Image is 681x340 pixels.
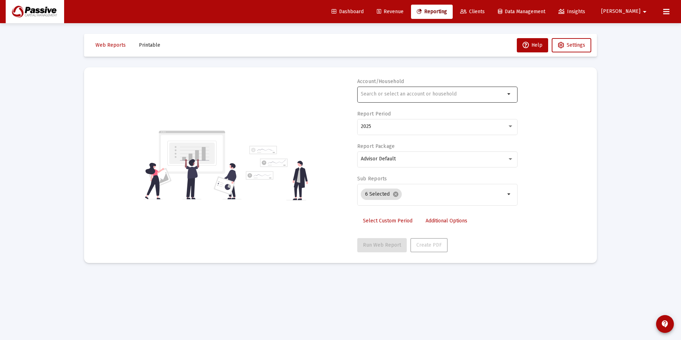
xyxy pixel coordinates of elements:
[505,90,514,98] mat-icon: arrow_drop_down
[363,218,412,224] span: Select Custom Period
[640,5,649,19] mat-icon: arrow_drop_down
[95,42,126,48] span: Web Reports
[361,91,505,97] input: Search or select an account or household
[361,187,505,201] mat-chip-list: Selection
[460,9,485,15] span: Clients
[498,9,545,15] span: Data Management
[332,9,364,15] span: Dashboard
[505,190,514,199] mat-icon: arrow_drop_down
[361,123,371,129] span: 2025
[661,320,669,328] mat-icon: contact_support
[517,38,548,52] button: Help
[246,146,308,200] img: reporting-alt
[417,9,447,15] span: Reporting
[90,38,131,52] button: Web Reports
[326,5,369,19] a: Dashboard
[523,42,542,48] span: Help
[363,242,401,248] span: Run Web Report
[411,5,453,19] a: Reporting
[558,9,585,15] span: Insights
[357,111,391,117] label: Report Period
[553,5,591,19] a: Insights
[144,130,241,200] img: reporting
[361,189,402,200] mat-chip: 6 Selected
[410,238,448,252] button: Create PDF
[492,5,551,19] a: Data Management
[357,78,404,84] label: Account/Household
[593,4,657,19] button: [PERSON_NAME]
[133,38,166,52] button: Printable
[377,9,404,15] span: Revenue
[357,238,407,252] button: Run Web Report
[357,176,387,182] label: Sub Reports
[426,218,467,224] span: Additional Options
[139,42,160,48] span: Printable
[393,191,399,197] mat-icon: cancel
[371,5,409,19] a: Revenue
[552,38,591,52] button: Settings
[601,9,640,15] span: [PERSON_NAME]
[357,143,395,149] label: Report Package
[454,5,490,19] a: Clients
[11,5,59,19] img: Dashboard
[416,242,442,248] span: Create PDF
[567,42,585,48] span: Settings
[361,156,396,162] span: Advisor Default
